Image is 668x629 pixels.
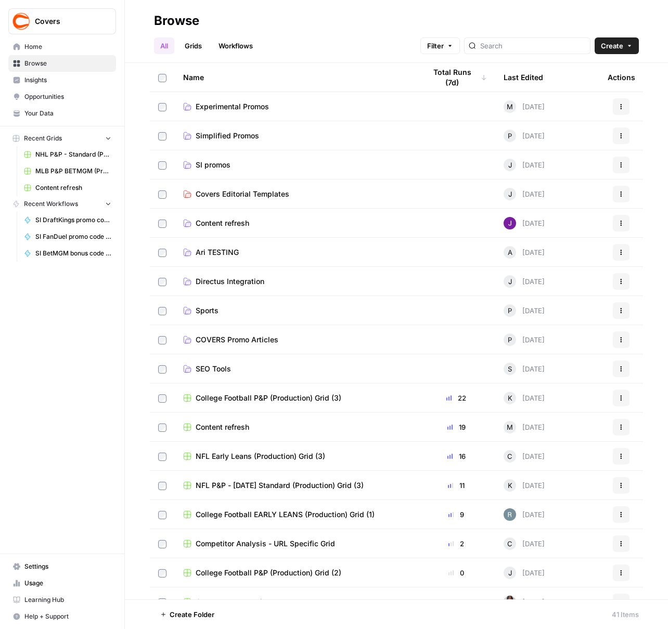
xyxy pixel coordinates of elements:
div: [DATE] [504,596,545,608]
div: [DATE] [504,275,545,288]
a: SI promos [183,160,409,170]
img: nj1ssy6o3lyd6ijko0eoja4aphzn [504,217,516,229]
a: SI DraftKings promo code - Bet $5, get $200 if you win [19,212,116,228]
img: Covers Logo [12,12,31,31]
span: Content refresh [196,422,249,432]
div: [DATE] [504,450,545,463]
div: 9 [426,509,487,520]
span: P [508,305,512,316]
a: Insights [8,72,116,88]
div: 0 [426,568,487,578]
span: College Football P&P (Production) Grid (3) [196,393,341,403]
button: Workspace: Covers [8,8,116,34]
div: 19 [426,422,487,432]
span: Usage [24,579,111,588]
span: J [508,160,512,170]
span: Opportunities [24,92,111,101]
span: Covers Editorial Templates [196,189,289,199]
span: MLB P&P BETMGM (Production) Grid (3) [35,166,111,176]
button: Create [595,37,639,54]
span: SI BetMGM bonus code articles [35,249,111,258]
div: [DATE] [504,159,545,171]
span: M [507,422,513,432]
span: P [508,131,512,141]
a: NFL P&P - [DATE] Standard (Production) Grid (3) [183,480,409,491]
span: Settings [24,562,111,571]
span: Covers [35,16,98,27]
div: [DATE] [504,100,545,113]
div: [DATE] [504,333,545,346]
span: Content refresh [196,218,249,228]
a: College Football P&P (Production) Grid (3) [183,393,409,403]
a: Directus Integration [183,276,409,287]
div: [DATE] [504,217,545,229]
img: ehih9fj019oc8kon570xqled1mec [504,508,516,521]
a: SI FanDuel promo code articles [19,228,116,245]
img: rox323kbkgutb4wcij4krxobkpon [504,596,516,608]
div: 22 [426,393,487,403]
span: Directus Integration [196,276,264,287]
span: Sports [196,305,219,316]
span: Create [601,41,623,51]
span: S [508,364,512,374]
div: [DATE] [504,304,545,317]
span: C [507,538,512,549]
div: [DATE] [504,567,545,579]
button: Create Folder [154,606,221,623]
a: Context preprocesing [183,597,409,607]
a: Your Data [8,105,116,122]
div: [DATE] [504,508,545,521]
a: SI BetMGM bonus code articles [19,245,116,262]
span: Create Folder [170,609,214,620]
a: Ari TESTING [183,247,409,258]
div: [DATE] [504,246,545,259]
span: P [508,335,512,345]
a: All [154,37,174,54]
a: Content refresh [183,218,409,228]
span: K [508,480,512,491]
div: Actions [608,63,635,92]
span: SI promos [196,160,230,170]
div: Last Edited [504,63,543,92]
span: Browse [24,59,111,68]
div: [DATE] [504,421,545,433]
a: Usage [8,575,116,592]
span: A [508,247,512,258]
span: J [508,189,512,199]
div: Browse [154,12,199,29]
a: Opportunities [8,88,116,105]
a: SEO Tools [183,364,409,374]
a: Competitor Analysis - URL Specific Grid [183,538,409,549]
span: Recent Workflows [24,199,78,209]
span: Ari TESTING [196,247,239,258]
a: Home [8,38,116,55]
div: 11 [426,480,487,491]
button: Recent Workflows [8,196,116,212]
a: Experimental Promos [183,101,409,112]
div: [DATE] [504,479,545,492]
div: 41 Items [612,609,639,620]
a: COVERS Promo Articles [183,335,409,345]
span: COVERS Promo Articles [196,335,278,345]
span: NFL P&P - [DATE] Standard (Production) Grid (3) [196,480,364,491]
span: J [508,276,512,287]
a: Settings [8,558,116,575]
a: Covers Editorial Templates [183,189,409,199]
span: NHL P&P - Standard (Production) Grid [35,150,111,159]
a: College Football P&P (Production) Grid (2) [183,568,409,578]
span: Content refresh [35,183,111,192]
a: NFL Early Leans (Production) Grid (3) [183,451,409,461]
span: NFL Early Leans (Production) Grid (3) [196,451,325,461]
span: College Football EARLY LEANS (Production) Grid (1) [196,509,375,520]
div: [DATE] [504,363,545,375]
span: SI DraftKings promo code - Bet $5, get $200 if you win [35,215,111,225]
a: College Football EARLY LEANS (Production) Grid (1) [183,509,409,520]
button: Filter [420,37,460,54]
a: Sports [183,305,409,316]
button: Help + Support [8,608,116,625]
div: 2 [426,538,487,549]
span: SEO Tools [196,364,231,374]
a: NHL P&P - Standard (Production) Grid [19,146,116,163]
a: MLB P&P BETMGM (Production) Grid (3) [19,163,116,179]
input: Search [480,41,586,51]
